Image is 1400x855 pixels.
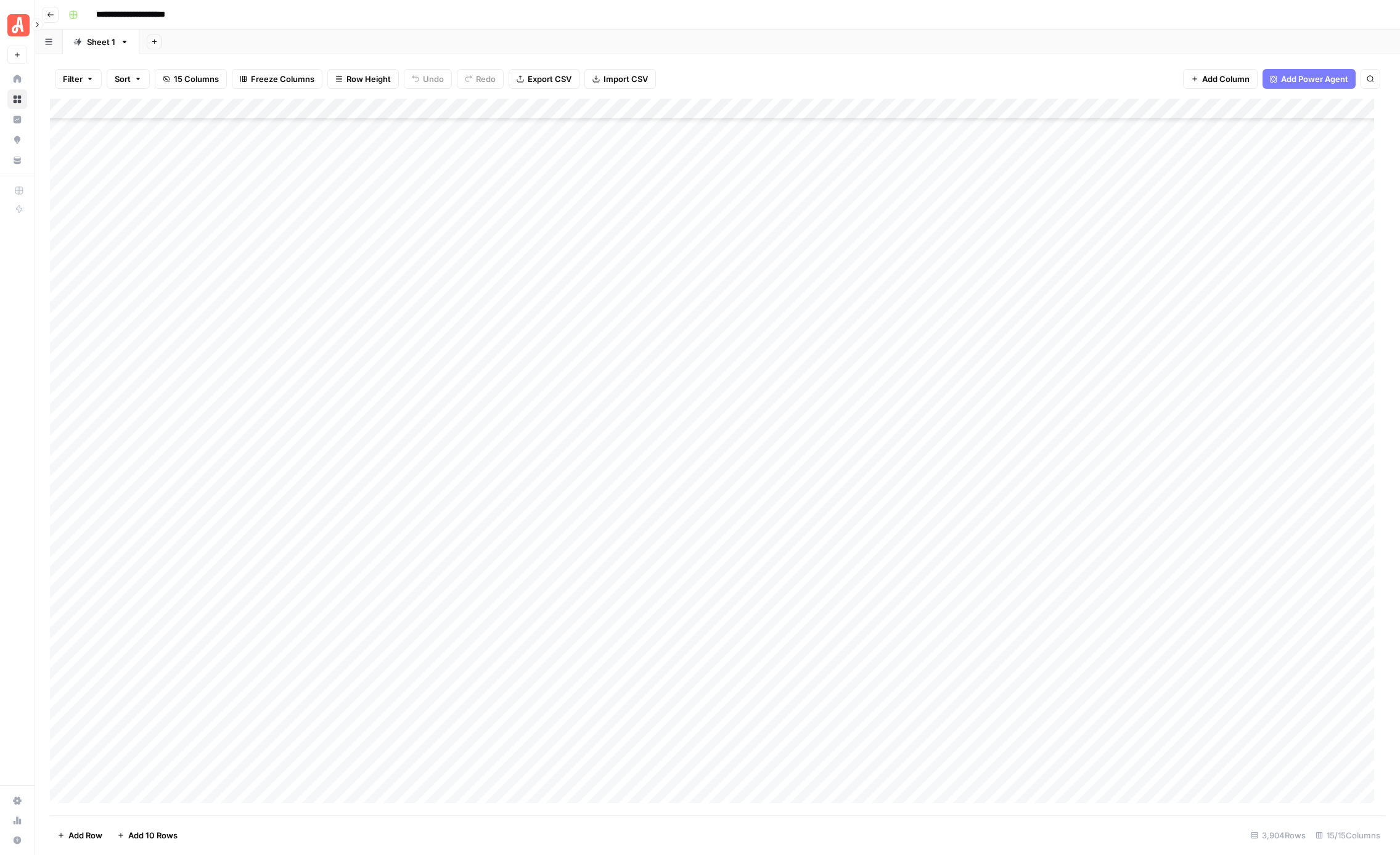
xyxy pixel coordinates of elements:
a: Sheet 1 [63,30,139,54]
span: Freeze Columns [251,73,314,85]
button: Add Column [1183,69,1258,89]
button: Add Power Agent [1263,69,1356,89]
span: Redo [476,73,496,85]
a: Insights [7,110,27,129]
button: Filter [55,69,102,89]
button: Redo [457,69,504,89]
button: Help + Support [7,830,27,850]
a: Browse [7,89,27,109]
span: Undo [423,73,444,85]
span: Row Height [346,73,391,85]
a: Usage [7,811,27,830]
button: Export CSV [509,69,579,89]
div: 15/15 Columns [1311,825,1385,845]
div: Sheet 1 [87,36,115,48]
span: Add Row [68,829,102,841]
button: Sort [107,69,150,89]
span: Import CSV [604,73,648,85]
button: Workspace: Angi [7,10,27,41]
span: Sort [115,73,131,85]
button: Import CSV [584,69,656,89]
img: Angi Logo [7,14,30,36]
button: Undo [404,69,452,89]
span: Filter [63,73,83,85]
div: 3,904 Rows [1246,825,1311,845]
button: Row Height [327,69,399,89]
span: 15 Columns [174,73,219,85]
a: Your Data [7,150,27,170]
button: Add Row [50,825,110,845]
span: Add Column [1202,73,1250,85]
a: Opportunities [7,130,27,150]
span: Add 10 Rows [128,829,178,841]
button: Freeze Columns [232,69,322,89]
a: Settings [7,791,27,811]
button: Add 10 Rows [110,825,185,845]
span: Add Power Agent [1281,73,1348,85]
span: Export CSV [528,73,571,85]
button: 15 Columns [155,69,227,89]
a: Home [7,69,27,89]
